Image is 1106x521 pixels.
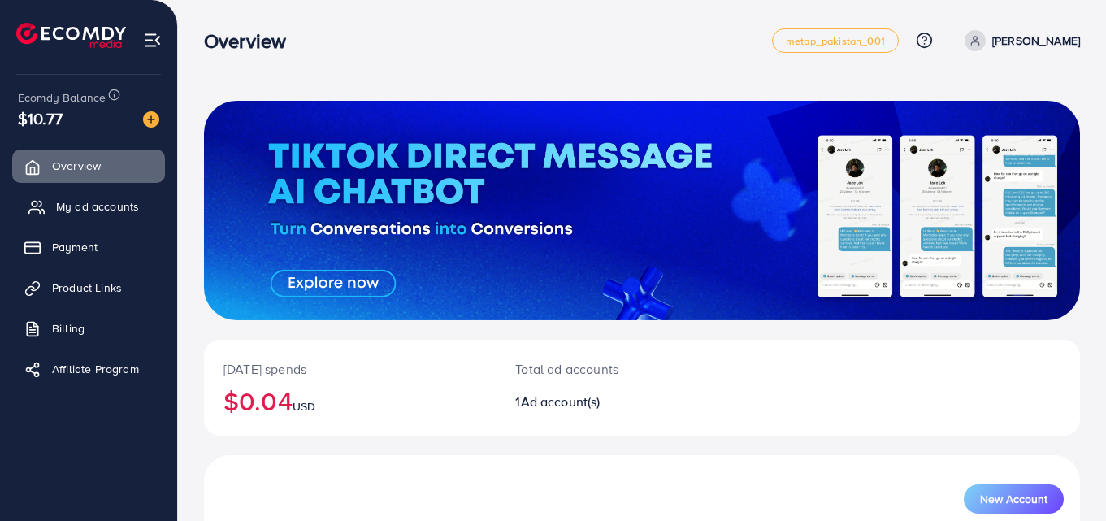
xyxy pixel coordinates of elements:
[12,150,165,182] a: Overview
[980,493,1047,505] span: New Account
[18,106,63,130] span: $10.77
[12,190,165,223] a: My ad accounts
[992,31,1080,50] p: [PERSON_NAME]
[16,23,126,48] img: logo
[52,280,122,296] span: Product Links
[18,89,106,106] span: Ecomdy Balance
[52,361,139,377] span: Affiliate Program
[52,158,101,174] span: Overview
[223,359,476,379] p: [DATE] spends
[515,359,696,379] p: Total ad accounts
[12,271,165,304] a: Product Links
[521,393,601,410] span: Ad account(s)
[56,198,139,215] span: My ad accounts
[12,312,165,345] a: Billing
[293,398,315,415] span: USD
[772,28,899,53] a: metap_pakistan_001
[143,111,159,128] img: image
[52,239,98,255] span: Payment
[958,30,1080,51] a: [PERSON_NAME]
[1037,448,1094,509] iframe: Chat
[52,320,85,336] span: Billing
[515,394,696,410] h2: 1
[204,29,299,53] h3: Overview
[12,231,165,263] a: Payment
[786,36,885,46] span: metap_pakistan_001
[964,484,1064,514] button: New Account
[143,31,162,50] img: menu
[223,385,476,416] h2: $0.04
[12,353,165,385] a: Affiliate Program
